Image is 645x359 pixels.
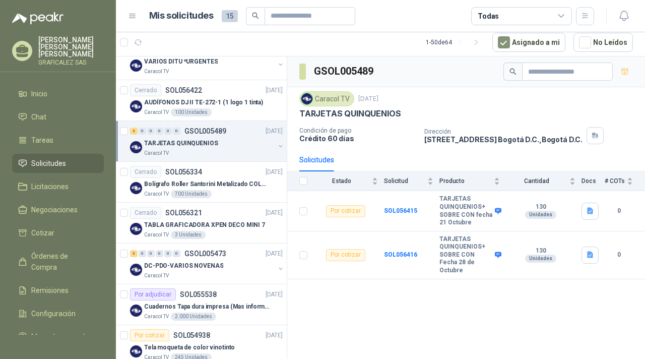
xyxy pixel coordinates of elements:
[139,250,146,257] div: 0
[171,313,216,321] div: 2.000 Unidades
[31,88,47,99] span: Inicio
[144,272,169,280] p: Caracol TV
[116,203,287,244] a: CerradoSOL056321[DATE] Company LogoTABLA GRAFICADORA XPEN DECO MINI 7Caracol TV3 Unidades
[38,36,104,57] p: [PERSON_NAME] [PERSON_NAME] [PERSON_NAME]
[384,207,417,214] b: SOL056415
[506,177,567,185] span: Cantidad
[147,128,155,135] div: 0
[31,285,69,296] span: Remisiones
[506,247,575,255] b: 130
[144,261,223,271] p: DC-PDO-VARIOS NOVENAS
[130,43,285,76] a: 0 0 0 0 0 0 GSOL005491[DATE] Company LogoVARIOS DITU *URGENTESCaracol TV
[31,308,76,319] span: Configuración
[144,98,263,107] p: AUDÍFONOS DJ II TE-272-1 (1 logo 1 tinta)
[173,332,210,339] p: SOL054938
[116,162,287,203] a: CerradoSOL056334[DATE] Company LogoBolígrafo Roller Santorini Metalizado COLOR MORADO 1logoCaraco...
[12,200,104,219] a: Negociaciones
[314,64,375,79] h3: GSOL005489
[144,231,169,239] p: Caracol TV
[180,291,217,298] p: SOL055538
[130,207,161,219] div: Cerrado
[31,158,66,169] span: Solicitudes
[299,134,416,143] p: Crédito 60 días
[12,281,104,300] a: Remisiones
[31,204,78,215] span: Negociaciones
[171,190,212,198] div: 700 Unidades
[605,177,625,185] span: # COTs
[12,223,104,243] a: Cotizar
[171,108,212,116] div: 100 Unidades
[384,171,439,191] th: Solicitud
[12,327,104,346] a: Manuales y ayuda
[165,87,202,94] p: SOL056422
[144,343,235,352] p: Tela moqueta de color vinotinto
[301,93,312,104] img: Company Logo
[266,167,283,177] p: [DATE]
[184,250,226,257] p: GSOL005473
[525,255,556,263] div: Unidades
[173,128,180,135] div: 0
[130,59,142,72] img: Company Logo
[252,12,259,19] span: search
[266,290,283,300] p: [DATE]
[130,100,142,112] img: Company Logo
[492,33,565,52] button: Asignado a mi
[299,91,354,106] div: Caracol TV
[439,195,492,226] b: TARJETAS QUINQUENIOS+ SOBRE CON fecha 21 Octubre
[130,182,142,194] img: Company Logo
[525,211,556,219] div: Unidades
[130,125,285,157] a: 2 0 0 0 0 0 GSOL005489[DATE] Company LogoTARJETAS QUINQUENIOSCaracol TV
[165,168,202,175] p: SOL056334
[384,177,425,185] span: Solicitud
[266,86,283,95] p: [DATE]
[31,111,46,123] span: Chat
[358,94,378,104] p: [DATE]
[12,12,63,24] img: Logo peakr
[116,284,287,325] a: Por adjudicarSOL055538[DATE] Company LogoCuadernos Tapa dura impresa (Mas informacion en el adjun...
[164,250,172,257] div: 0
[31,251,94,273] span: Órdenes de Compra
[605,206,633,216] b: 0
[12,107,104,127] a: Chat
[144,220,265,230] p: TABLA GRAFICADORA XPEN DECO MINI 7
[149,9,214,23] h1: Mis solicitudes
[12,247,104,277] a: Órdenes de Compra
[139,128,146,135] div: 0
[147,250,155,257] div: 0
[130,345,142,357] img: Company Logo
[313,177,370,185] span: Estado
[509,68,517,75] span: search
[156,128,163,135] div: 0
[439,177,492,185] span: Producto
[164,128,172,135] div: 0
[266,208,283,218] p: [DATE]
[116,80,287,121] a: CerradoSOL056422[DATE] Company LogoAUDÍFONOS DJ II TE-272-1 (1 logo 1 tinta)Caracol TV100 Unidades
[424,135,583,144] p: [STREET_ADDRESS] Bogotá D.C. , Bogotá D.C.
[130,329,169,341] div: Por cotizar
[144,139,218,148] p: TARJETAS QUINQUENIOS
[384,251,417,258] b: SOL056416
[605,171,645,191] th: # COTs
[156,250,163,257] div: 0
[222,10,238,22] span: 15
[573,33,633,52] button: No Leídos
[12,177,104,196] a: Licitaciones
[266,127,283,136] p: [DATE]
[38,59,104,66] p: GRAFICALEZ SAS
[439,171,506,191] th: Producto
[144,68,169,76] p: Caracol TV
[299,154,334,165] div: Solicitudes
[144,313,169,321] p: Caracol TV
[582,171,605,191] th: Docs
[12,131,104,150] a: Tareas
[31,331,89,342] span: Manuales y ayuda
[184,128,226,135] p: GSOL005489
[144,108,169,116] p: Caracol TV
[130,305,142,317] img: Company Logo
[506,203,575,211] b: 130
[478,11,499,22] div: Todas
[144,190,169,198] p: Caracol TV
[171,231,206,239] div: 3 Unidades
[130,128,138,135] div: 2
[130,250,138,257] div: 3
